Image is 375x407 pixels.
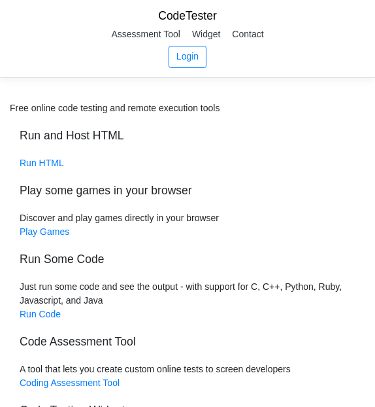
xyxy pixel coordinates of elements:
[20,158,64,168] a: Run HTML
[20,184,355,198] h5: Play some games in your browser
[20,253,355,266] h5: Run Some Code
[20,378,120,388] a: Coding Assessment Tool
[20,309,61,319] a: Run Code
[20,226,69,237] a: Play Games
[20,335,355,349] h5: Code Assessment Tool
[20,129,355,143] h5: Run and Host HTML
[169,46,206,68] a: Login
[10,101,220,115] div: Free online code testing and remote execution tools
[187,24,225,44] a: Widget
[158,9,217,22] a: CodeTester
[227,24,268,44] a: Contact
[106,24,185,44] a: Assessment Tool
